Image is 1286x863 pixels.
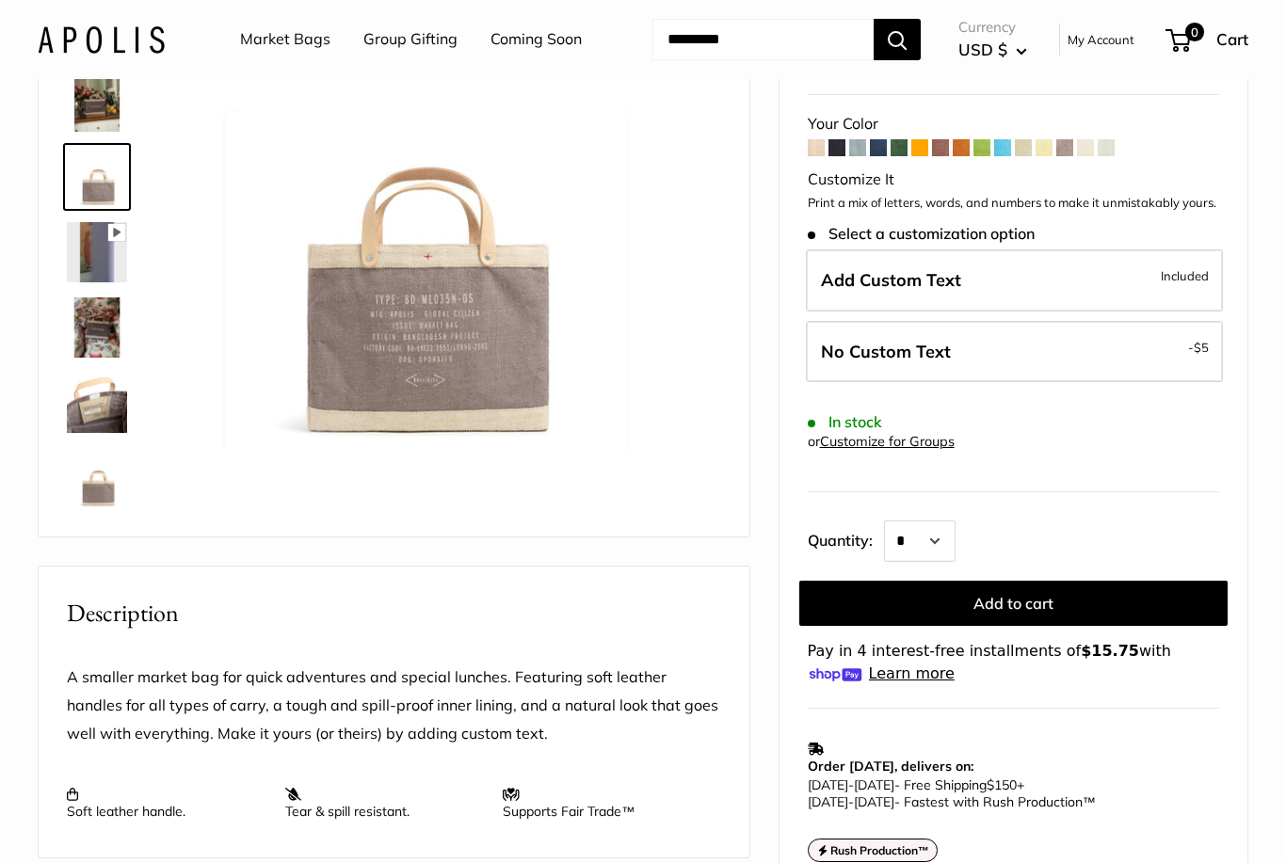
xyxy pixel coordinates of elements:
a: Coming Soon [490,25,582,54]
label: Add Custom Text [806,249,1223,312]
div: or [808,429,955,455]
span: [DATE] [854,776,894,793]
span: Select a customization option [808,225,1035,243]
strong: Rush Production™ [830,843,929,857]
span: Currency [958,14,1027,40]
a: Petite Market Bag in Deep Taupe [63,369,131,437]
span: Included [1161,264,1209,287]
span: [DATE] [808,793,848,810]
p: A smaller market bag for quick adventures and special lunches. Featuring soft leather handles for... [67,663,721,748]
img: Petite Market Bag in Deep Taupe [67,448,127,508]
a: Customize for Groups [820,433,955,450]
a: Petite Market Bag in Deep Taupe [63,143,131,211]
div: Your Color [808,110,1219,138]
span: USD $ [958,40,1007,59]
img: Petite Market Bag in Deep Taupe [67,72,127,132]
span: - Fastest with Rush Production™ [808,793,1096,810]
button: USD $ [958,35,1027,65]
a: Market Bags [240,25,330,54]
strong: Order [DATE], delivers on: [808,758,973,775]
img: Petite Market Bag in Deep Taupe [67,222,127,282]
label: Leave Blank [806,321,1223,383]
img: Petite Market Bag in Deep Taupe [67,373,127,433]
a: Petite Market Bag in Deep Taupe [63,68,131,136]
span: - [1188,336,1209,359]
span: [DATE] [808,776,848,793]
a: 0 Cart [1167,24,1248,55]
span: 0 [1185,23,1204,41]
span: - [848,776,854,793]
p: Supports Fair Trade™ [503,786,702,820]
span: - [848,793,854,810]
img: Petite Market Bag in Deep Taupe [67,147,127,207]
a: Petite Market Bag in Deep Taupe [63,294,131,361]
a: My Account [1068,28,1134,51]
span: [DATE] [854,793,894,810]
p: Print a mix of letters, words, and numbers to make it unmistakably yours. [808,194,1219,213]
span: $150 [987,776,1017,793]
img: Petite Market Bag in Deep Taupe [67,297,127,358]
input: Search... [652,19,874,60]
a: Group Gifting [363,25,458,54]
a: Petite Market Bag in Deep Taupe [63,218,131,286]
a: Petite Market Bag in Deep Taupe [63,444,131,512]
h2: Description [67,595,721,631]
p: Tear & spill resistant. [285,786,485,820]
span: In stock [808,413,882,431]
button: Add to cart [799,581,1228,626]
p: Soft leather handle. [67,786,266,820]
span: No Custom Text [821,341,951,362]
label: Quantity: [808,515,884,562]
div: Customize It [808,166,1219,194]
span: Cart [1216,29,1248,49]
span: Add Custom Text [821,269,961,291]
img: Apolis [38,25,165,53]
p: - Free Shipping + [808,776,1210,810]
button: Search [874,19,921,60]
span: $5 [1194,340,1209,355]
